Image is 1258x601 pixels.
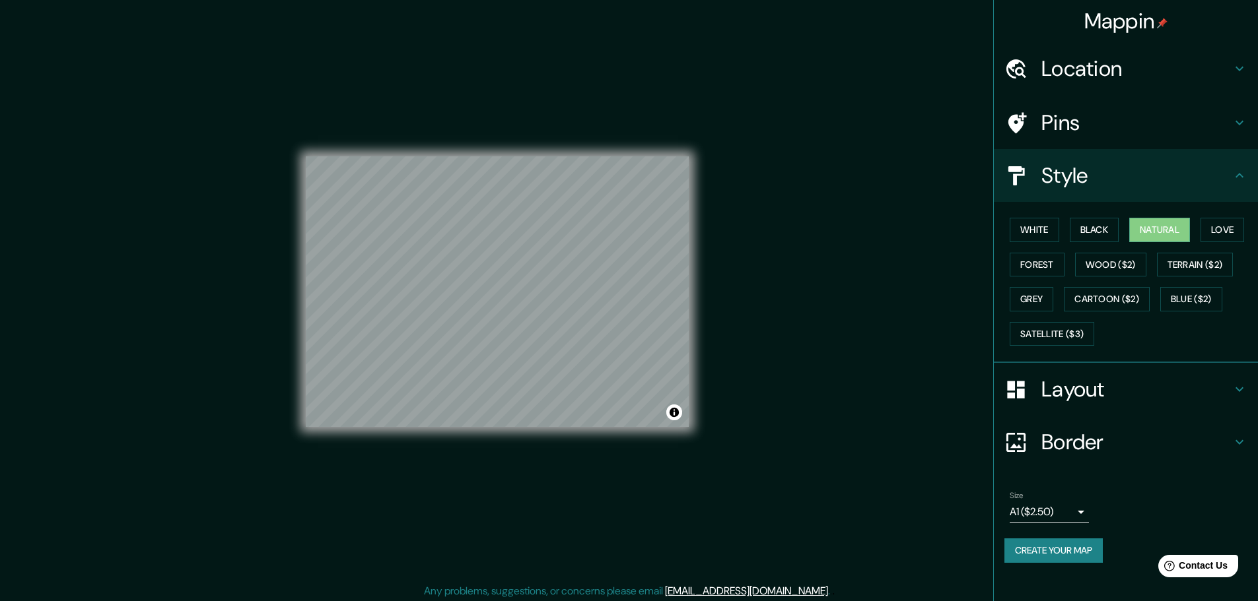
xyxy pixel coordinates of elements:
[1010,322,1094,346] button: Satellite ($3)
[1010,218,1059,242] button: White
[1041,110,1232,136] h4: Pins
[1010,501,1089,522] div: A1 ($2.50)
[665,584,828,598] a: [EMAIL_ADDRESS][DOMAIN_NAME]
[1064,287,1150,311] button: Cartoon ($2)
[1041,429,1232,455] h4: Border
[1041,55,1232,82] h4: Location
[1160,287,1222,311] button: Blue ($2)
[1041,162,1232,189] h4: Style
[1129,218,1190,242] button: Natural
[424,583,830,599] p: Any problems, suggestions, or concerns please email .
[994,416,1258,468] div: Border
[1010,490,1024,501] label: Size
[832,583,835,599] div: .
[306,156,689,427] canvas: Map
[1010,253,1065,277] button: Forest
[666,404,682,420] button: Toggle attribution
[1140,550,1243,586] iframe: Help widget launcher
[1075,253,1146,277] button: Wood ($2)
[994,42,1258,95] div: Location
[1201,218,1244,242] button: Love
[1041,376,1232,402] h4: Layout
[994,363,1258,416] div: Layout
[1070,218,1119,242] button: Black
[1084,8,1168,34] h4: Mappin
[1004,538,1103,563] button: Create your map
[1010,287,1053,311] button: Grey
[1157,18,1168,28] img: pin-icon.png
[994,96,1258,149] div: Pins
[1157,253,1234,277] button: Terrain ($2)
[830,583,832,599] div: .
[994,149,1258,202] div: Style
